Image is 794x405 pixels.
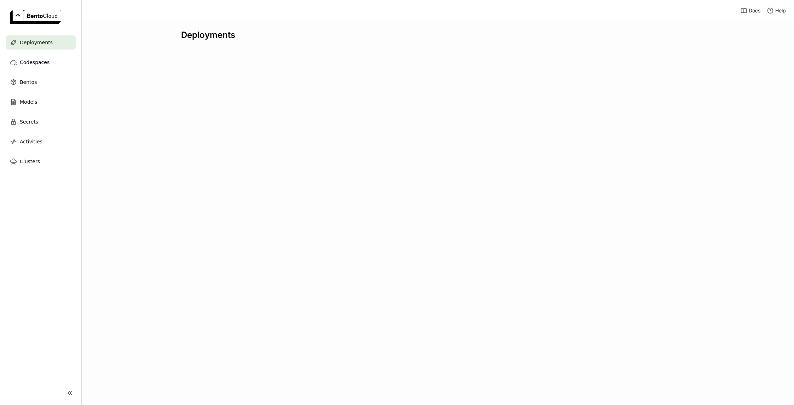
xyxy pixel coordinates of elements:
[749,7,760,14] span: Docs
[20,98,37,106] span: Models
[775,7,786,14] span: Help
[20,78,37,86] span: Bentos
[6,95,76,109] a: Models
[6,135,76,149] a: Activities
[10,10,61,24] img: logo
[6,115,76,129] a: Secrets
[20,38,53,47] span: Deployments
[20,137,42,146] span: Activities
[6,154,76,169] a: Clusters
[767,7,786,14] div: Help
[740,7,760,14] a: Docs
[181,30,695,40] div: Deployments
[20,118,38,126] span: Secrets
[20,157,40,166] span: Clusters
[6,75,76,89] a: Bentos
[20,58,50,67] span: Codespaces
